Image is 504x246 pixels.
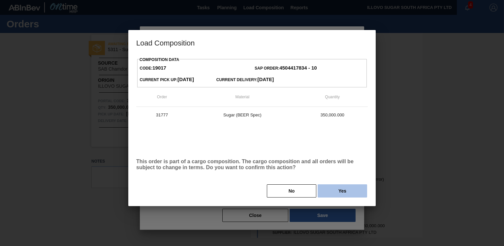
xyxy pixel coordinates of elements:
[318,184,367,198] button: Yes
[140,77,194,82] span: Current Pick up:
[152,65,166,71] strong: 19017
[255,66,317,71] span: SAP Order:
[258,77,274,82] strong: [DATE]
[279,65,317,71] strong: 4504417834 - 10
[128,30,376,55] h3: Load Composition
[136,107,188,123] td: 31777
[216,77,274,82] span: Current Delivery:
[236,95,250,99] span: Material
[325,95,340,99] span: Quantity
[267,184,316,198] button: No
[157,95,167,99] span: Order
[140,57,179,62] label: Composition Data
[177,77,194,82] strong: [DATE]
[140,66,166,71] span: Code:
[297,107,368,123] td: 350,000.000
[188,107,297,123] td: Sugar (BEER Spec)
[136,159,368,170] p: This order is part of a cargo composition. The cargo composition and all orders will be subject t...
